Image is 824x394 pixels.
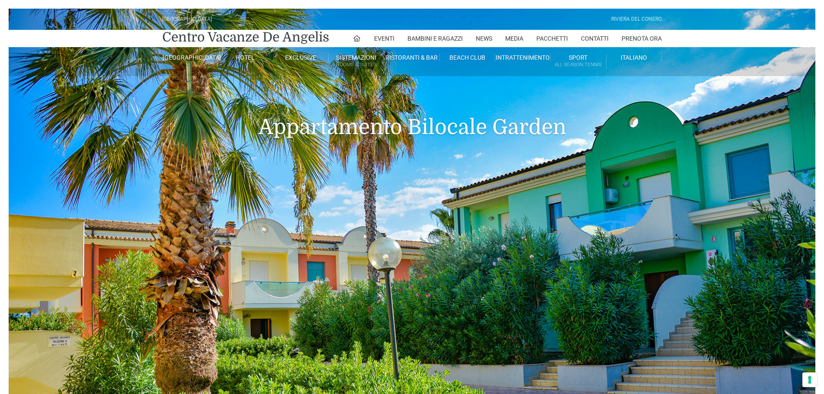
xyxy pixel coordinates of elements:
[495,54,551,61] a: Intrattenimento
[162,76,662,152] h1: Appartamento Bilocale Garden
[273,54,329,61] a: Exclusive
[581,30,609,47] a: Contatti
[374,30,394,47] a: Eventi
[536,30,568,47] a: Pacchetti
[802,372,817,387] button: Le tue preferenze relative al consenso per le tecnologie di tracciamento
[476,30,492,47] a: News
[218,54,273,61] a: Hotel
[384,54,439,61] a: Ristoranti & Bar
[329,54,384,70] a: SistemazioniRooms & Suites
[551,61,606,69] small: All Season Tennis
[606,54,662,61] a: Italiano
[407,30,463,47] a: Bambini e Ragazzi
[162,15,212,23] div: [GEOGRAPHIC_DATA]
[162,29,329,46] a: Centro Vacanze De Angelis
[505,30,523,47] a: Media
[621,54,647,61] span: Italiano
[551,54,606,70] a: SportAll Season Tennis
[440,54,495,61] a: Beach Club
[611,15,662,23] div: Riviera Del Conero
[622,30,662,47] a: Prenota Ora
[162,54,218,61] a: [GEOGRAPHIC_DATA]
[329,61,384,69] small: Rooms & Suites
